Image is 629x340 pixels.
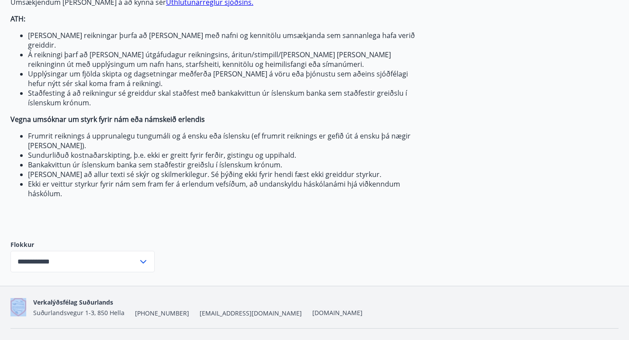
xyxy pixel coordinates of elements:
li: Upplýsingar um fjölda skipta og dagsetningar meðferða [PERSON_NAME] á vöru eða þjónustu sem aðein... [28,69,423,88]
li: [PERSON_NAME] reikningar þurfa að [PERSON_NAME] með nafni og kennitölu umsækjanda sem sannanlega ... [28,31,423,50]
li: Frumrit reiknings á upprunalegu tungumáli og á ensku eða íslensku (ef frumrit reiknings er gefið ... [28,131,423,150]
span: Suðurlandsvegur 1-3, 850 Hella [33,309,124,317]
li: Á reikningi þarf að [PERSON_NAME] útgáfudagur reikningsins, áritun/stimpill/[PERSON_NAME] [PERSON... [28,50,423,69]
span: [PHONE_NUMBER] [135,309,189,318]
strong: ATH: [10,14,25,24]
li: Ekki er veittur styrkur fyrir nám sem fram fer á erlendum vefsíðum, að undanskyldu háskólanámi hj... [28,179,423,198]
span: [EMAIL_ADDRESS][DOMAIN_NAME] [200,309,302,318]
li: [PERSON_NAME] að allur texti sé skýr og skilmerkilegur. Sé þýðing ekki fyrir hendi fæst ekki grei... [28,170,423,179]
li: Sundurliðuð kostnaðarskipting, þ.e. ekki er greitt fyrir ferðir, gistingu og uppihald. [28,150,423,160]
li: Bankakvittun úr íslenskum banka sem staðfestir greiðslu í íslenskum krónum. [28,160,423,170]
span: Verkalýðsfélag Suðurlands [33,298,113,306]
li: Staðfesting á að reikningur sé greiddur skal staðfest með bankakvittun úr íslenskum banka sem sta... [28,88,423,108]
a: [DOMAIN_NAME] [312,309,363,317]
strong: Vegna umsóknar um styrk fyrir nám eða námskeið erlendis [10,114,205,124]
img: Q9do5ZaFAFhn9lajViqaa6OIrJ2A2A46lF7VsacK.png [10,298,26,317]
label: Flokkur [10,240,155,249]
